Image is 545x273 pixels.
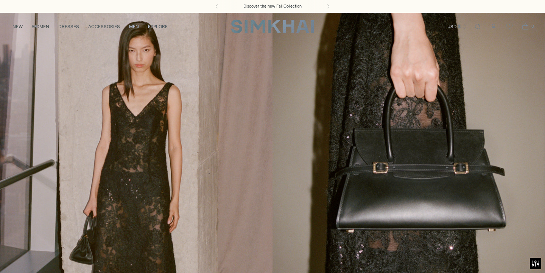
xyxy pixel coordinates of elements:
a: EXPLORE [148,18,168,35]
a: ACCESSORIES [88,18,120,35]
a: WOMEN [32,18,49,35]
button: USD $ [447,18,467,35]
a: DRESSES [58,18,79,35]
a: Open search modal [470,19,485,34]
a: Discover the new Fall Collection [243,3,302,9]
a: Go to the account page [486,19,501,34]
a: NEW [12,18,23,35]
a: Open cart modal [518,19,533,34]
a: MEN [129,18,139,35]
span: 0 [529,23,536,30]
a: Wishlist [502,19,517,34]
a: SIMKHAI [231,19,314,34]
